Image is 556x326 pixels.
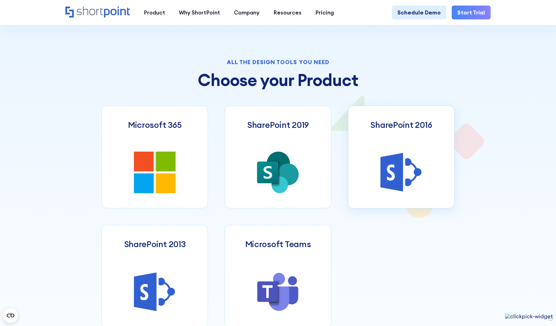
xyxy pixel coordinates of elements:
[128,120,182,130] h3: Microsoft 365
[3,308,18,323] button: Open CMP widget
[267,6,309,19] a: Resources
[137,6,172,19] a: Product
[172,6,227,19] a: Why ShortPoint
[348,106,454,208] a: SharePoint 2016
[245,239,311,249] h3: Microsoft Teams
[315,8,334,17] div: Pricing
[179,8,220,17] div: Why ShortPoint
[225,106,331,208] a: SharePoint 2019
[525,296,556,326] iframe: Chat Widget
[273,8,301,17] div: Resources
[227,6,267,19] a: Company
[452,6,491,19] a: Start Trial
[144,8,165,17] div: Product
[102,71,454,89] h2: Choose your Product
[247,120,309,130] h3: SharePoint 2019
[102,106,208,208] a: Microsoft 365
[65,6,130,18] a: Home
[102,59,454,65] div: All the design tools you need
[309,6,341,19] a: Pricing
[392,6,446,19] a: Schedule Demo
[234,8,259,17] div: Company
[370,120,432,130] h3: SharePoint 2016
[124,239,186,249] h3: SharePoint 2013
